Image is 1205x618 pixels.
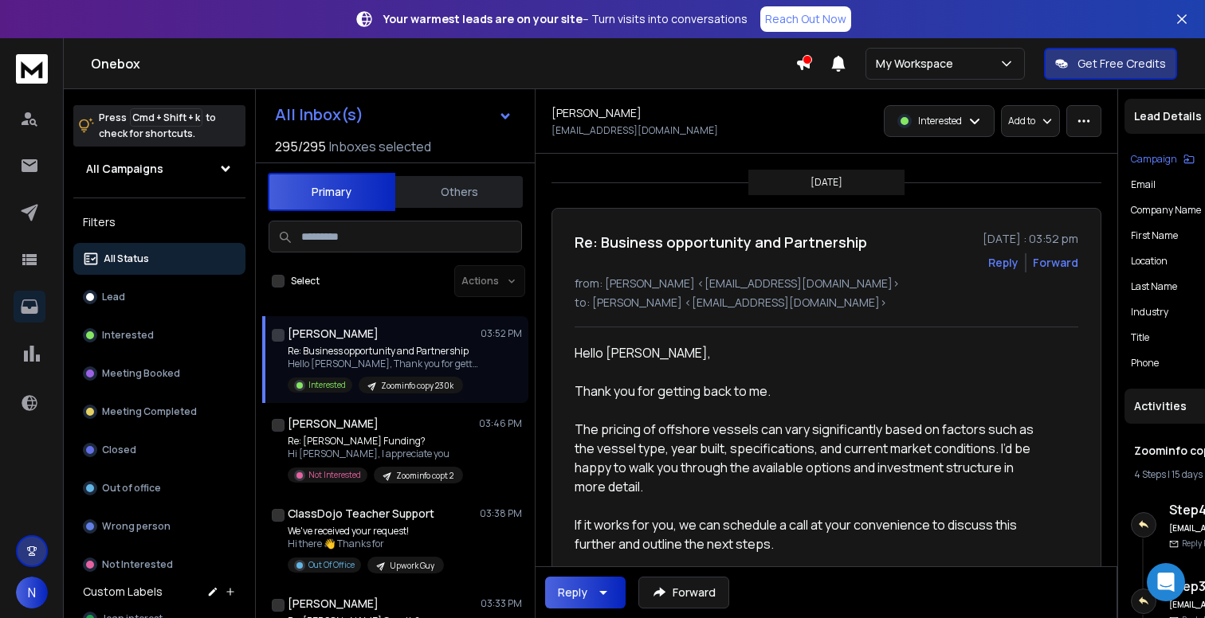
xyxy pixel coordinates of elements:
[288,358,479,370] p: Hello [PERSON_NAME], Thank you for getting
[575,276,1078,291] p: from: [PERSON_NAME] <[EMAIL_ADDRESS][DOMAIN_NAME]>
[73,472,245,504] button: Out of office
[308,379,346,391] p: Interested
[288,416,379,432] h1: [PERSON_NAME]
[551,124,718,137] p: [EMAIL_ADDRESS][DOMAIN_NAME]
[988,255,1019,271] button: Reply
[1131,229,1178,242] p: First Name
[383,11,748,27] p: – Turn visits into conversations
[983,231,1078,247] p: [DATE] : 03:52 pm
[545,577,626,608] button: Reply
[16,577,48,608] button: N
[918,115,962,127] p: Interested
[268,173,395,211] button: Primary
[275,107,363,123] h1: All Inbox(s)
[291,275,320,287] label: Select
[1131,280,1177,293] p: Last Name
[575,231,867,253] h1: Re: Business opportunity and Partnership
[1131,178,1156,191] p: Email
[558,585,587,600] div: Reply
[73,281,245,313] button: Lead
[73,243,245,275] button: All Status
[638,577,729,608] button: Forward
[1131,153,1177,166] p: Campaign
[73,510,245,542] button: Wrong person
[396,470,453,482] p: Zoominfo copt 2
[288,435,463,448] p: Re: [PERSON_NAME] Funding?
[1131,331,1149,344] p: title
[1147,563,1185,601] div: Open Intercom Messenger
[1008,115,1035,127] p: Add to
[102,482,161,495] p: Out of office
[288,326,379,342] h1: [PERSON_NAME]
[102,329,154,342] p: Interested
[73,549,245,581] button: Not Interested
[383,11,583,26] strong: Your warmest leads are on your site
[288,525,444,538] p: We've received your request!
[480,507,522,520] p: 03:38 PM
[102,291,125,303] p: Lead
[288,596,379,612] h1: [PERSON_NAME]
[102,405,197,418] p: Meeting Completed
[102,367,180,380] p: Meeting Booked
[390,560,434,572] p: Upwork Guy
[1131,357,1159,370] p: Phone
[575,515,1040,553] div: If it works for you, we can schedule a call at your convenience to discuss this further and outli...
[104,252,149,265] p: All Status
[1033,255,1078,271] div: Forward
[16,54,48,84] img: logo
[575,295,1078,311] p: to: [PERSON_NAME] <[EMAIL_ADDRESS][DOMAIN_NAME]>
[102,520,171,533] p: Wrong person
[765,11,846,27] p: Reach Out Now
[1134,108,1202,124] p: Lead Details
[308,559,355,571] p: Out Of Office
[1131,204,1201,217] p: Company Name
[479,417,522,430] p: 03:46 PM
[102,444,136,456] p: Closed
[288,506,434,522] h1: ClassDojo Teacher Support
[481,327,522,340] p: 03:52 PM
[575,344,711,362] span: Hello [PERSON_NAME],
[1131,306,1168,319] p: industry
[288,538,444,550] p: Hi there 👋 Thanks for
[575,420,1040,496] div: The pricing of offshore vessels can vary significantly based on factors such as the vessel type, ...
[1044,48,1177,80] button: Get Free Credits
[551,105,642,121] h1: [PERSON_NAME]
[262,99,525,131] button: All Inbox(s)
[73,211,245,233] h3: Filters
[760,6,851,32] a: Reach Out Now
[86,161,163,177] h1: All Campaigns
[1131,255,1168,268] p: location
[381,380,453,392] p: Zoominfo copy 230k
[876,56,960,72] p: My Workspace
[83,584,163,600] h3: Custom Labels
[1077,56,1166,72] p: Get Free Credits
[329,137,431,156] h3: Inboxes selected
[91,54,795,73] h1: Onebox
[288,345,479,358] p: Re: Business opportunity and Partnership
[73,319,245,351] button: Interested
[73,358,245,389] button: Meeting Booked
[308,469,361,481] p: Not Interested
[811,176,842,189] p: [DATE]
[481,597,522,610] p: 03:33 PM
[73,153,245,185] button: All Campaigns
[102,558,173,571] p: Not Interested
[575,381,1040,401] div: Thank you for getting back to me.
[73,396,245,428] button: Meeting Completed
[1134,467,1166,481] span: 4 Steps
[275,137,326,156] span: 295 / 295
[99,110,216,142] p: Press to check for shortcuts.
[395,174,523,209] button: Others
[73,434,245,466] button: Closed
[130,108,202,127] span: Cmd + Shift + k
[288,448,463,460] p: Hi [PERSON_NAME], I appreciate you
[1131,153,1195,166] button: Campaign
